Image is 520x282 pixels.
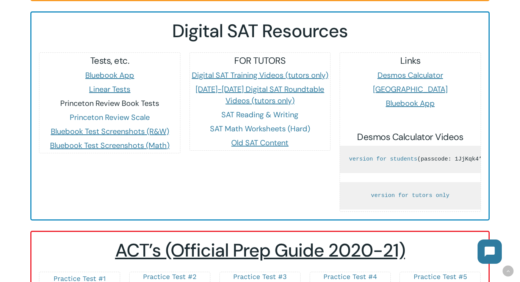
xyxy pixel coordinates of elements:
h5: Links [340,55,481,67]
a: Desmos Calculator [377,70,443,80]
h5: Desmos Calculator Videos [340,131,481,143]
a: Bluebook Test Screenshots (Math) [50,140,169,150]
h5: FOR TUTORS [190,55,330,67]
a: [DATE]-[DATE] Digital SAT Roundtable Videos (tutors only) [196,84,324,106]
a: Princeton Review Book Tests [60,98,159,108]
a: SAT Math Worksheets (Hard) [210,124,310,134]
a: Linear Tests [89,84,130,94]
h5: Tests, etc. [39,55,180,67]
a: Practice Test #4 [323,273,377,280]
a: version for students [349,156,417,162]
a: Practice Test #3 [233,273,287,280]
a: Digital SAT Training Videos (tutors only) [192,70,328,80]
a: Bluebook App [386,98,435,108]
a: Old SAT Content [231,138,288,148]
a: Bluebook Test Screenshots (R&W) [51,126,169,136]
a: Bluebook App [85,70,134,80]
a: [GEOGRAPHIC_DATA] [373,84,448,94]
iframe: Chatbot [470,232,509,271]
a: Practice Test #2 [143,273,197,280]
a: SAT Reading & Writing [221,110,298,120]
pre: (passcode: 1JjKqk4* ) [340,146,481,173]
a: Princeton Review Scale [70,112,150,122]
h2: Digital SAT Resources [39,20,481,42]
a: Practice Test #5 [413,273,467,280]
a: version for tutors only [371,192,450,199]
span: ACT’s (Official Prep Guide 2020-21) [115,238,405,262]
